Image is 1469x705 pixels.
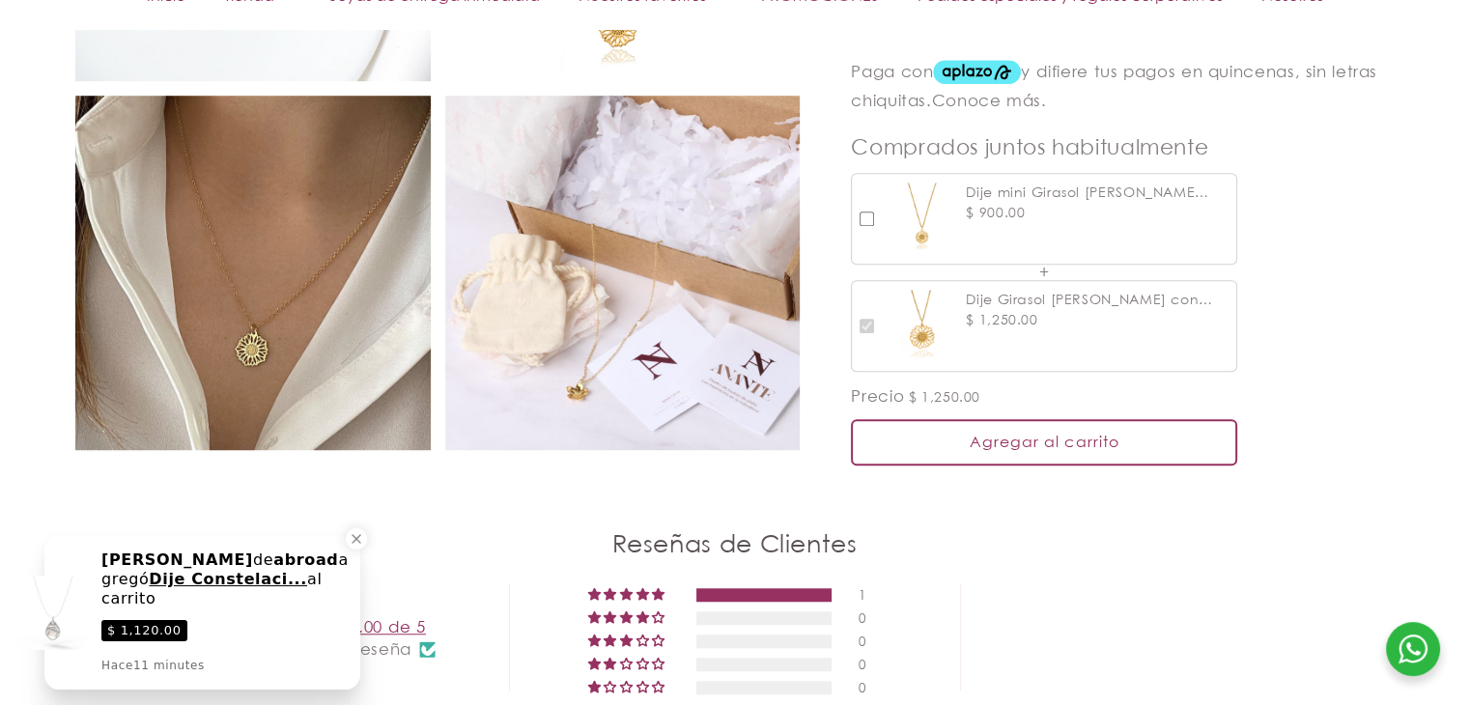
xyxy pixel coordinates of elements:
div: Agregar al carrito [851,419,1237,465]
span: Precio [851,385,904,406]
div: Hace [101,657,205,674]
div: 1 [859,588,882,602]
div: Dije Girasol [PERSON_NAME] con baño de oro [966,289,1213,309]
div: 100% (1) reviews with 5 star rating [588,588,668,601]
img: empaque_b6636e56-6f42-491a-9f34-07fd8e43f38a.jpg [445,96,801,451]
h2: Reseñas de Clientes [171,527,1299,561]
div: + [851,265,1237,280]
div: de agregó al carrito [101,550,349,608]
span: $ 900.00 [966,204,1025,220]
span: 11 [133,659,150,672]
span: Dije Constelaci... [149,570,307,588]
span: $ 1,250.00 [966,311,1037,327]
span: [PERSON_NAME] [101,550,253,569]
img: 678506499637_2.jpg [75,96,431,451]
span: $ 1,120.00 [101,620,187,641]
a: 5.00 de 5 [349,616,426,636]
aplazo-placement: Paga con y difiere tus pagos en quincenas, sin letras chiquitas. [851,61,1377,110]
img: Verified Checkmark [419,641,436,658]
span: $ 1,250.00 [909,388,980,405]
img: ImagePreview [15,576,90,650]
img: 011P01_200x200.jpg [886,290,958,362]
span: minutes [154,659,205,672]
div: Close a notification [346,528,367,550]
h3: Comprados juntos habitualmente [851,133,1394,160]
span: abroad [273,550,338,569]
